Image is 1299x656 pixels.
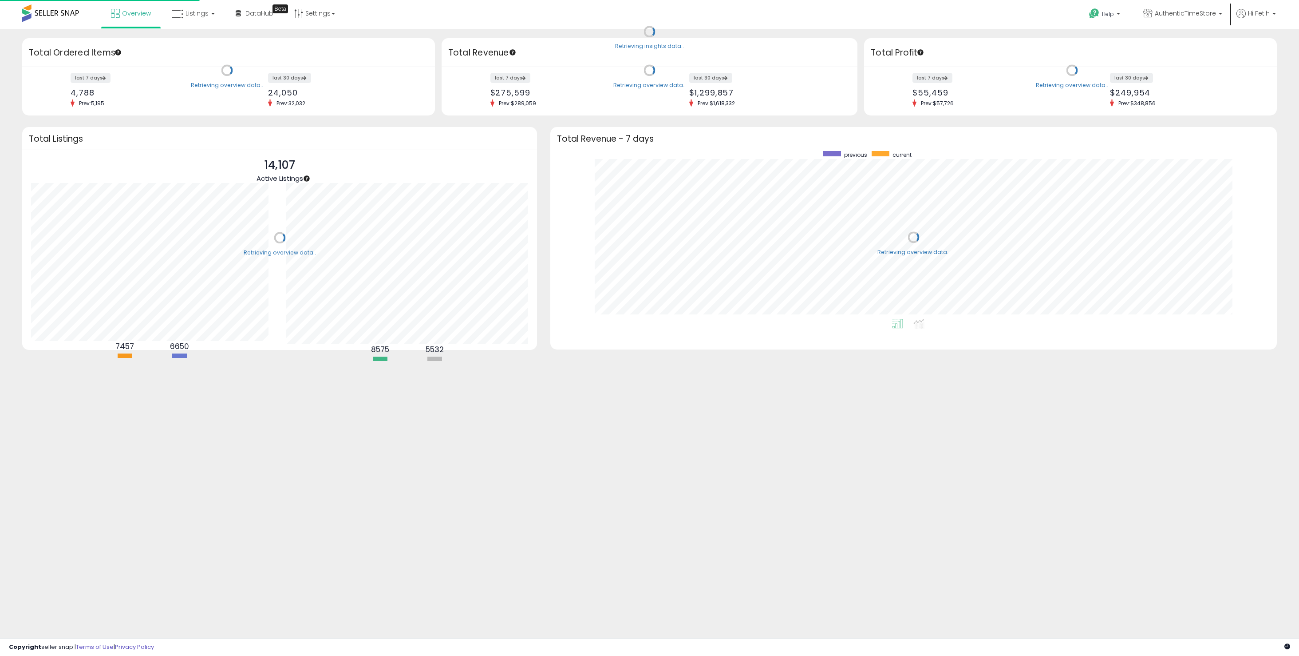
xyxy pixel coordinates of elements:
[1082,1,1129,29] a: Help
[186,9,209,18] span: Listings
[613,81,686,89] div: Retrieving overview data..
[122,9,151,18] span: Overview
[1089,8,1100,19] i: Get Help
[1102,10,1114,18] span: Help
[1236,9,1276,29] a: Hi Fetih
[244,249,316,257] div: Retrieving overview data..
[877,248,950,256] div: Retrieving overview data..
[1036,81,1108,89] div: Retrieving overview data..
[1155,9,1216,18] span: AuthenticTimeStore
[1248,9,1270,18] span: Hi Fetih
[272,4,288,13] div: Tooltip anchor
[245,9,273,18] span: DataHub
[191,81,263,89] div: Retrieving overview data..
